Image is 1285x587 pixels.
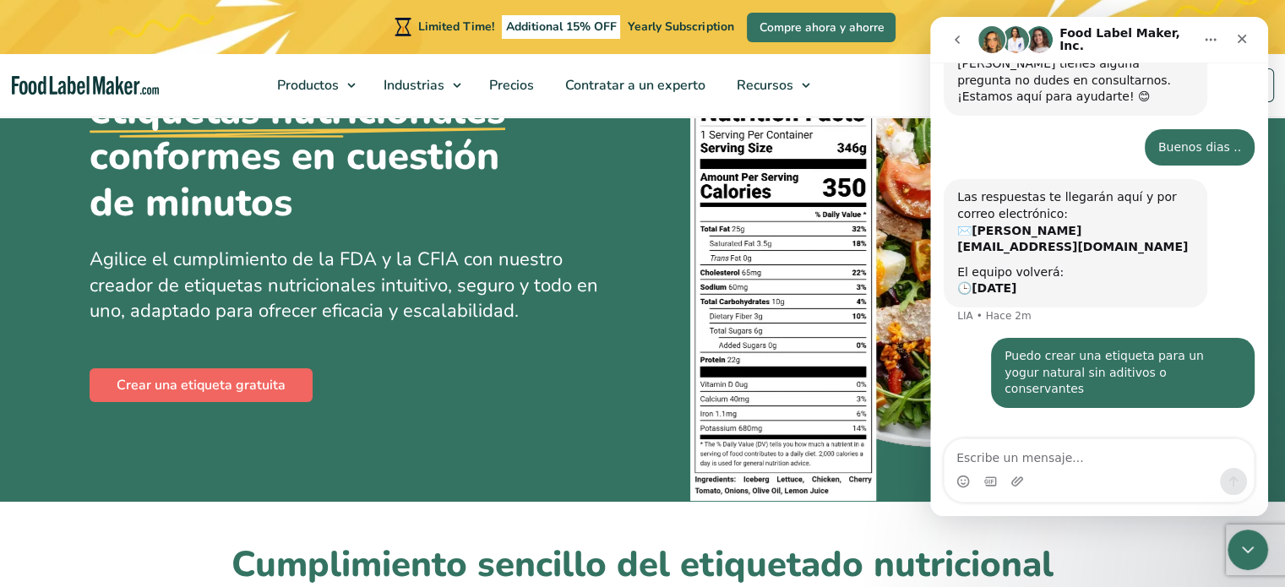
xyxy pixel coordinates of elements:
a: Industrias [368,54,470,117]
a: Crear una etiqueta gratuita [90,368,313,402]
span: Agilice el cumplimiento de la FDA y la CFIA con nuestro creador de etiquetas nutricionales intuit... [90,247,598,324]
a: Compre ahora y ahorre [747,13,896,42]
span: Productos [272,76,340,95]
a: Precios [474,54,546,117]
span: Limited Time! [418,19,494,35]
span: Contratar a un experto [560,76,707,95]
h1: Cree conformes en cuestión de minutos [90,41,546,226]
a: Productos [262,54,364,117]
iframe: Intercom live chat [1228,530,1268,570]
span: Yearly Subscription [628,19,733,35]
span: Industrias [378,76,446,95]
a: Contratar a un experto [550,54,717,117]
span: Precios [484,76,536,95]
span: Additional 15% OFF [502,15,621,39]
iframe: Intercom live chat [930,17,1268,516]
span: Recursos [732,76,795,95]
u: etiquetas nutricionales [90,88,505,134]
a: Recursos [721,54,819,117]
